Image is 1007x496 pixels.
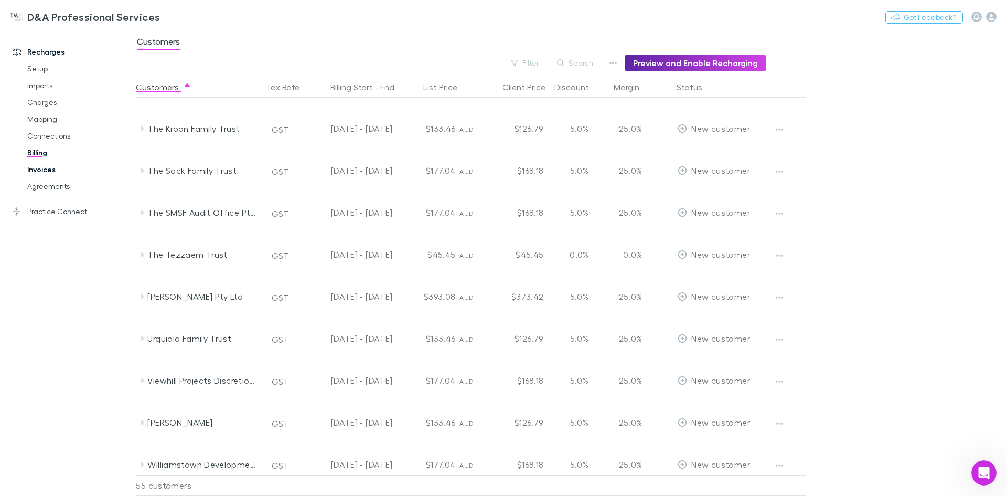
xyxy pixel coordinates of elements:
div: Viewhill Projects Discretionary Trust [147,360,259,402]
button: Filter [506,57,545,69]
a: Invoices [17,161,142,178]
span: New customer [691,207,749,217]
div: The Sack Family TrustGST[DATE] - [DATE]$177.04AUD$168.185.0%25.0%EditNew customer [136,150,811,192]
a: Practice Connect [2,203,142,220]
div: [DATE] - [DATE] [306,276,392,318]
span: AUD [459,335,474,343]
div: Williamstown Developments Pty LtdGST[DATE] - [DATE]$177.04AUD$168.185.0%25.0%EditNew customer [136,444,811,486]
div: The Sack Family Trust [147,150,259,192]
span: AUD [459,251,474,259]
span: New customer [691,333,749,343]
div: $177.04 [397,444,459,486]
button: GST [267,415,294,432]
div: 5.0% [548,444,610,486]
p: 0.0% [615,248,642,261]
div: 5.0% [548,318,610,360]
div: The Tezzaem TrustGST[DATE] - [DATE]$45.45AUD$45.450.0%0.0%EditNew customer [136,234,811,276]
div: The SMSF Audit Office Pty. Ltd. [147,192,259,234]
span: New customer [691,165,749,175]
button: Preview and Enable Recharging [625,55,766,71]
div: [PERSON_NAME]GST[DATE] - [DATE]$133.46AUD$126.795.0%25.0%EditNew customer [136,402,811,444]
div: 5.0% [548,192,610,234]
div: $393.08 [397,276,459,318]
img: D&A Professional Services's Logo [10,10,23,23]
a: Billing [17,144,142,161]
div: $168.18 [485,360,548,402]
div: $126.79 [485,318,548,360]
span: New customer [691,375,749,385]
div: [DATE] - [DATE] [306,192,392,234]
span: AUD [459,461,474,469]
iframe: Intercom live chat [971,460,997,486]
p: 25.0% [615,206,642,219]
div: $133.46 [397,318,459,360]
button: GST [267,373,294,390]
a: Recharges [2,44,142,60]
div: $177.04 [397,192,459,234]
a: Connections [17,128,142,144]
div: 55 customers [136,475,262,496]
p: 25.0% [615,374,642,387]
button: Tax Rate [266,77,312,98]
div: The SMSF Audit Office Pty. Ltd.GST[DATE] - [DATE]$177.04AUD$168.185.0%25.0%EditNew customer [136,192,811,234]
span: AUD [459,209,474,217]
h3: D&A Professional Services [27,10,160,23]
button: GST [267,457,294,474]
p: 25.0% [615,164,642,177]
div: [DATE] - [DATE] [306,402,392,444]
span: Customers [137,36,180,50]
div: [DATE] - [DATE] [306,318,392,360]
div: [DATE] - [DATE] [306,150,392,192]
span: New customer [691,291,749,301]
div: Urquiola Family Trust [147,318,259,360]
div: $373.42 [485,276,548,318]
button: GST [267,163,294,180]
span: AUD [459,419,474,427]
button: Margin [614,77,652,98]
div: 5.0% [548,276,610,318]
span: AUD [459,167,474,175]
div: Urquiola Family TrustGST[DATE] - [DATE]$133.46AUD$126.795.0%25.0%EditNew customer [136,318,811,360]
a: D&A Professional Services [4,4,167,29]
div: $133.46 [397,402,459,444]
a: Imports [17,77,142,94]
span: AUD [459,293,474,301]
p: 25.0% [615,290,642,303]
button: Billing Start - End [330,77,407,98]
button: GST [267,121,294,138]
div: The Kroon Family TrustGST[DATE] - [DATE]$133.46AUD$126.795.0%25.0%EditNew customer [136,108,811,150]
button: Discount [554,77,602,98]
a: Setup [17,60,142,77]
div: 0.0% [548,234,610,276]
button: GST [267,205,294,222]
div: [PERSON_NAME] Pty LtdGST[DATE] - [DATE]$393.08AUD$373.425.0%25.0%EditNew customer [136,276,811,318]
p: 25.0% [615,458,642,471]
button: GST [267,247,294,264]
button: Status [677,77,715,98]
button: List Price [423,77,470,98]
button: Client Price [502,77,558,98]
button: Got Feedback? [885,11,963,24]
div: [DATE] - [DATE] [306,444,392,486]
div: 5.0% [548,150,610,192]
div: $45.45 [485,234,548,276]
div: [PERSON_NAME] Pty Ltd [147,276,259,318]
a: Mapping [17,111,142,128]
span: New customer [691,123,749,133]
a: Agreements [17,178,142,195]
div: Williamstown Developments Pty Ltd [147,444,259,486]
button: GST [267,331,294,348]
button: Customers [136,77,191,98]
div: $168.18 [485,192,548,234]
div: Viewhill Projects Discretionary TrustGST[DATE] - [DATE]$177.04AUD$168.185.0%25.0%EditNew customer [136,360,811,402]
p: 25.0% [615,416,642,429]
p: 25.0% [615,122,642,135]
button: Search [552,57,599,69]
span: AUD [459,125,474,133]
div: $168.18 [485,150,548,192]
div: [DATE] - [DATE] [306,360,392,402]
